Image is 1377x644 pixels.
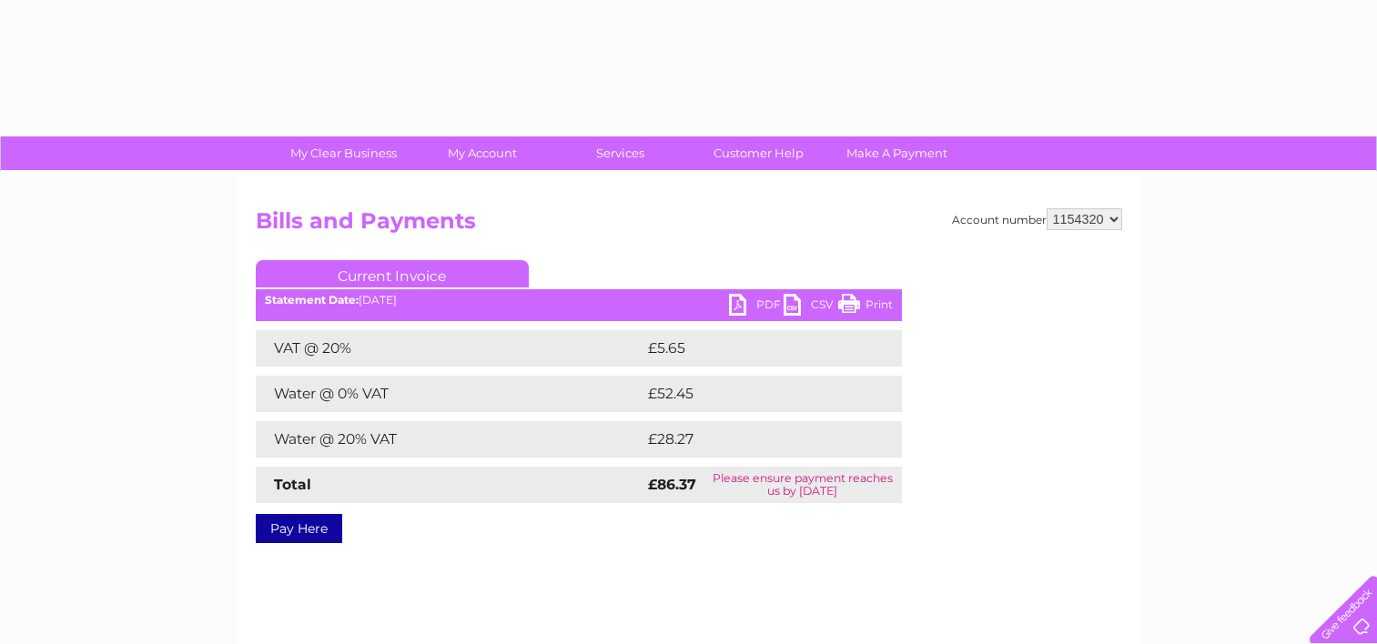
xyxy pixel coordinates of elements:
[952,208,1122,230] div: Account number
[683,136,834,170] a: Customer Help
[643,421,865,458] td: £28.27
[268,136,419,170] a: My Clear Business
[265,293,359,307] b: Statement Date:
[784,294,838,320] a: CSV
[256,514,342,543] a: Pay Here
[274,476,311,493] strong: Total
[729,294,784,320] a: PDF
[407,136,557,170] a: My Account
[256,260,529,287] a: Current Invoice
[256,294,902,307] div: [DATE]
[256,421,643,458] td: Water @ 20% VAT
[643,330,859,367] td: £5.65
[648,476,696,493] strong: £86.37
[545,136,695,170] a: Services
[704,467,902,503] td: Please ensure payment reaches us by [DATE]
[256,330,643,367] td: VAT @ 20%
[838,294,893,320] a: Print
[822,136,972,170] a: Make A Payment
[643,376,865,412] td: £52.45
[256,208,1122,243] h2: Bills and Payments
[256,376,643,412] td: Water @ 0% VAT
